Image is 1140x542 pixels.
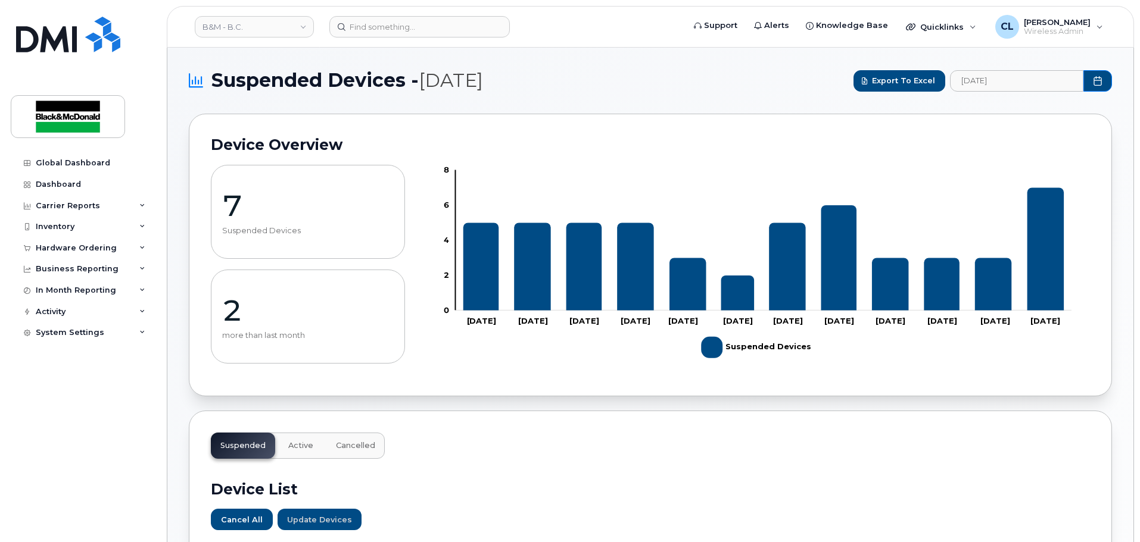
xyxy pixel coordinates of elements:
tspan: 8 [444,165,449,174]
tspan: [DATE] [519,316,549,325]
button: Update Devices [278,509,362,530]
tspan: [DATE] [773,316,803,325]
tspan: [DATE] [668,316,698,325]
span: Update Devices [287,514,352,525]
tspan: [DATE] [621,316,651,325]
span: Export to Excel [872,75,935,86]
g: Chart [444,165,1072,363]
tspan: 4 [444,235,449,245]
span: Cancel All [221,514,263,525]
h2: Device List [211,480,1090,498]
button: Cancel All [211,509,273,530]
input: archived_billing_data [950,70,1083,92]
tspan: [DATE] [928,316,958,325]
tspan: [DATE] [467,316,497,325]
tspan: 6 [444,200,449,209]
span: Active [288,441,313,450]
p: more than last month [222,331,394,340]
g: Suspended Devices [702,332,812,363]
span: Cancelled [336,441,375,450]
p: 2 [222,293,394,328]
tspan: [DATE] [569,316,599,325]
button: Choose Date [1083,70,1112,92]
tspan: [DATE] [724,316,753,325]
h2: Device Overview [211,136,1090,153]
g: Suspended Devices [463,188,1064,311]
g: Legend [702,332,812,363]
p: 7 [222,188,394,224]
tspan: [DATE] [876,316,905,325]
tspan: 0 [444,305,449,315]
tspan: [DATE] [981,316,1011,325]
tspan: [DATE] [1031,316,1061,325]
span: [DATE] [419,69,483,92]
p: Suspended Devices [222,226,394,236]
tspan: [DATE] [825,316,855,325]
tspan: 2 [444,270,449,280]
button: Export to Excel [854,70,945,92]
span: Suspended Devices - [211,69,483,92]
